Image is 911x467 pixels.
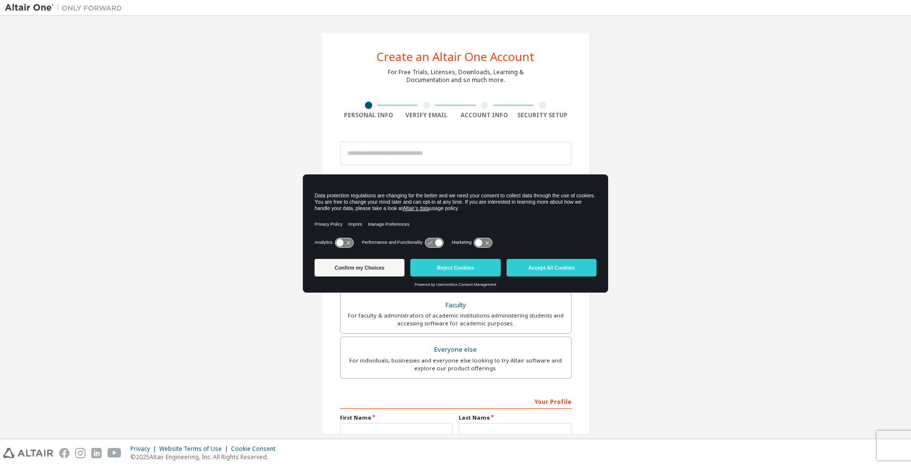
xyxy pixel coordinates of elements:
[398,111,456,119] div: Verify Email
[59,448,69,458] img: facebook.svg
[75,448,85,458] img: instagram.svg
[340,393,572,409] div: Your Profile
[3,448,53,458] img: altair_logo.svg
[340,414,453,422] label: First Name
[231,445,281,453] div: Cookie Consent
[5,3,127,13] img: Altair One
[107,448,122,458] img: youtube.svg
[130,453,281,461] p: © 2025 Altair Engineering, Inc. All Rights Reserved.
[340,111,398,119] div: Personal Info
[513,111,572,119] div: Security Setup
[388,68,524,84] div: For Free Trials, Licenses, Downloads, Learning & Documentation and so much more.
[130,445,159,453] div: Privacy
[91,448,102,458] img: linkedin.svg
[346,343,565,357] div: Everyone else
[459,414,572,422] label: Last Name
[346,298,565,312] div: Faculty
[377,51,534,63] div: Create an Altair One Account
[346,357,565,372] div: For individuals, businesses and everyone else looking to try Altair software and explore our prod...
[346,312,565,327] div: For faculty & administrators of academic institutions administering students and accessing softwa...
[456,111,514,119] div: Account Info
[159,445,231,453] div: Website Terms of Use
